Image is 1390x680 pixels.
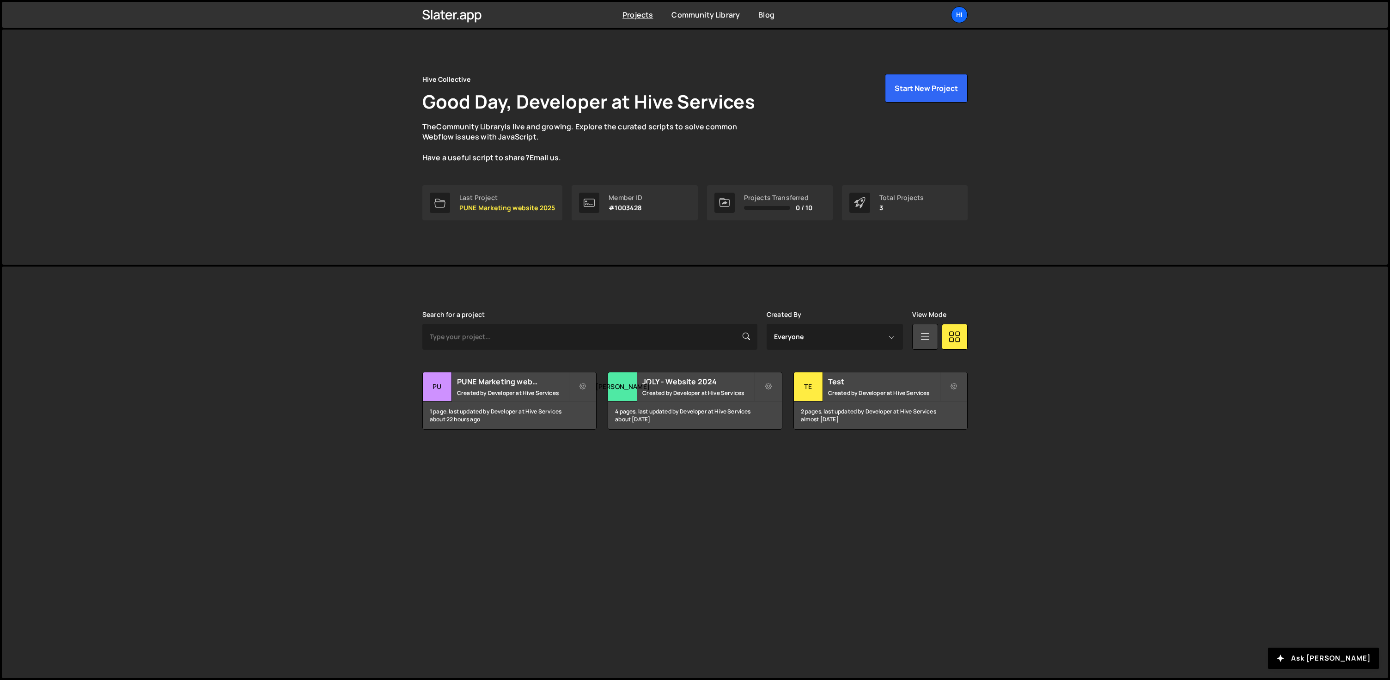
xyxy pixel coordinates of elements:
[423,372,452,401] div: PU
[796,204,813,212] span: 0 / 10
[608,401,781,429] div: 4 pages, last updated by Developer at Hive Services about [DATE]
[608,372,782,430] a: [PERSON_NAME] JOLY - Website 2024 Created by Developer at Hive Services 4 pages, last updated by ...
[457,376,568,387] h2: PUNE Marketing website 2025
[879,204,924,212] p: 3
[879,194,924,201] div: Total Projects
[422,185,562,220] a: Last Project PUNE Marketing website 2025
[1268,648,1379,669] button: Ask [PERSON_NAME]
[436,121,505,132] a: Community Library
[794,372,823,401] div: Te
[457,389,568,397] small: Created by Developer at Hive Services
[912,311,946,318] label: View Mode
[642,389,754,397] small: Created by Developer at Hive Services
[422,121,755,163] p: The is live and growing. Explore the curated scripts to solve common Webflow issues with JavaScri...
[422,311,485,318] label: Search for a project
[422,372,597,430] a: PU PUNE Marketing website 2025 Created by Developer at Hive Services 1 page, last updated by Deve...
[642,376,754,387] h2: JOLY - Website 2024
[622,10,653,20] a: Projects
[422,324,757,350] input: Type your project...
[758,10,774,20] a: Blog
[794,401,967,429] div: 2 pages, last updated by Developer at Hive Services almost [DATE]
[423,401,596,429] div: 1 page, last updated by Developer at Hive Services about 22 hours ago
[609,204,642,212] p: #1003428
[793,372,968,430] a: Te Test Created by Developer at Hive Services 2 pages, last updated by Developer at Hive Services...
[828,389,939,397] small: Created by Developer at Hive Services
[609,194,642,201] div: Member ID
[885,74,968,103] button: Start New Project
[608,372,637,401] div: [PERSON_NAME]
[671,10,740,20] a: Community Library
[744,194,813,201] div: Projects Transferred
[828,376,939,387] h2: Test
[767,311,802,318] label: Created By
[459,204,555,212] p: PUNE Marketing website 2025
[530,152,559,163] a: Email us
[422,74,470,85] div: Hive Collective
[422,89,755,114] h1: Good Day, Developer at Hive Services
[459,194,555,201] div: Last Project
[951,6,968,23] a: Hi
